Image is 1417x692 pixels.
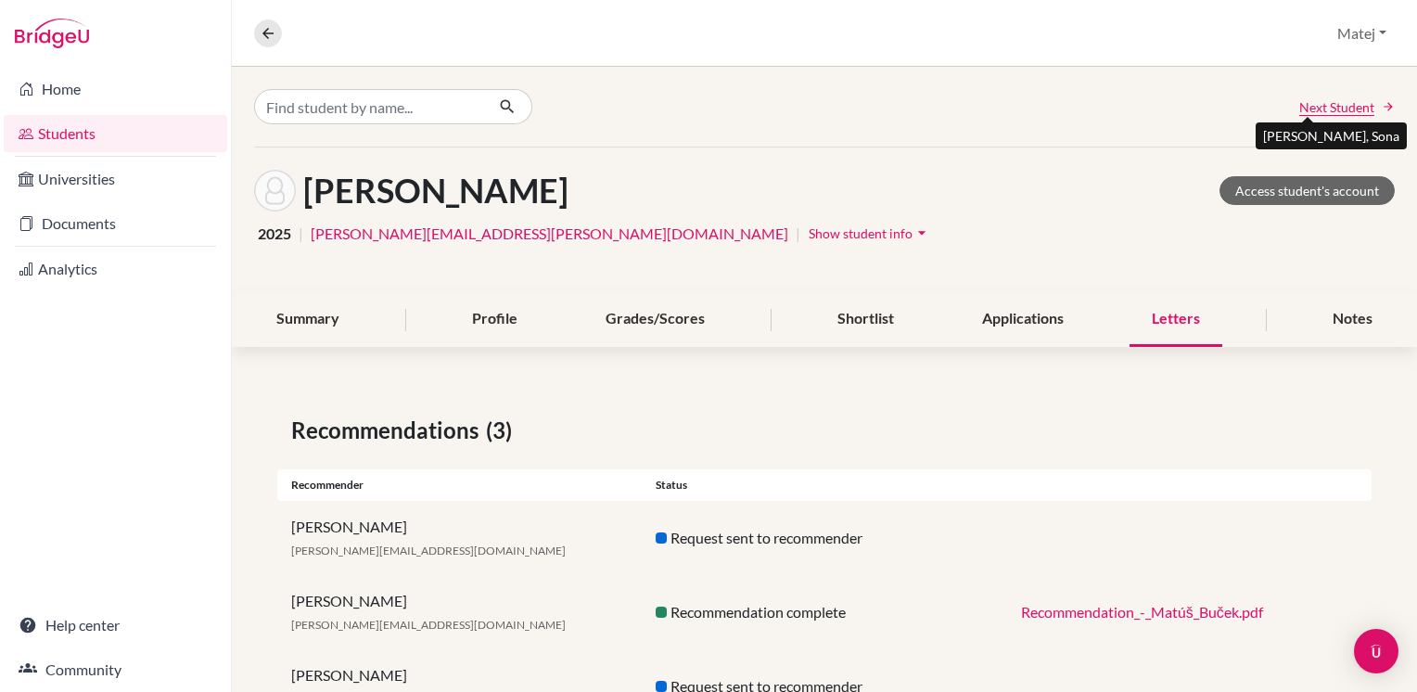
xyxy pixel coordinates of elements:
span: 2025 [258,223,291,245]
span: (3) [486,414,519,447]
div: Notes [1310,292,1395,347]
div: Status [642,477,1006,493]
span: | [796,223,800,245]
div: Letters [1130,292,1222,347]
div: Request sent to recommender [642,527,1006,549]
button: Matej [1329,16,1395,51]
a: Analytics [4,250,227,288]
a: Students [4,115,227,152]
a: Next Student [1299,97,1395,117]
i: arrow_drop_down [913,224,931,242]
a: Home [4,70,227,108]
a: Universities [4,160,227,198]
div: Open Intercom Messenger [1354,629,1398,673]
span: Recommendations [291,414,486,447]
div: Grades/Scores [583,292,727,347]
div: Shortlist [815,292,916,347]
div: [PERSON_NAME] [277,516,642,560]
a: Recommendation_-_Matúš_Buček.pdf [1021,603,1263,621]
div: Summary [254,292,362,347]
a: Access student's account [1219,176,1395,205]
img: Matus Bucek's avatar [254,170,296,211]
span: Next Student [1299,97,1374,117]
div: Applications [960,292,1086,347]
a: [PERSON_NAME][EMAIL_ADDRESS][PERSON_NAME][DOMAIN_NAME] [311,223,788,245]
div: [PERSON_NAME] [277,590,642,634]
span: [PERSON_NAME][EMAIL_ADDRESS][DOMAIN_NAME] [291,544,566,557]
button: Show student infoarrow_drop_down [808,219,932,248]
h1: [PERSON_NAME] [303,171,568,211]
a: Help center [4,607,227,644]
div: Recommender [277,477,642,493]
div: [PERSON_NAME], Sona [1256,122,1407,149]
span: [PERSON_NAME][EMAIL_ADDRESS][DOMAIN_NAME] [291,618,566,632]
a: Documents [4,205,227,242]
a: Community [4,651,227,688]
span: Show student info [809,225,913,241]
div: Profile [450,292,540,347]
span: | [299,223,303,245]
div: Recommendation complete [642,601,1006,623]
img: Bridge-U [15,19,89,48]
input: Find student by name... [254,89,484,124]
